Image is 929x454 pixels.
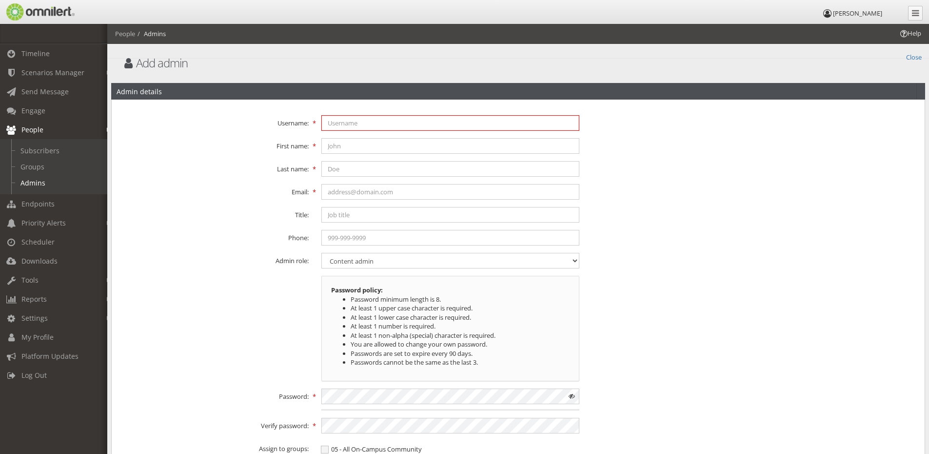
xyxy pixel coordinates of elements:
[115,29,135,39] li: People
[21,199,55,208] span: Endpoints
[321,115,580,131] input: Username
[21,106,45,115] span: Engage
[22,7,42,16] span: Help
[135,29,166,39] li: Admins
[21,351,79,361] span: Platform Updates
[321,207,580,223] input: Job title
[331,286,383,294] strong: Password policy:
[21,371,47,380] span: Log Out
[21,237,55,247] span: Scheduler
[112,207,315,220] label: Title:
[351,331,570,340] li: At least 1 non-alpha (special) character is required.
[321,161,580,177] input: Doe
[321,184,580,200] input: address@domain.com
[112,230,315,243] label: Phone:
[112,441,315,454] label: Assign to groups:
[351,340,570,349] li: You are allowed to change your own password.
[321,230,580,246] input: 999-999-9999
[21,275,39,285] span: Tools
[112,418,315,431] label: Verify password:
[112,389,315,401] label: Password:
[351,358,570,367] li: Passwords cannot be the same as the last 3.
[21,218,66,227] span: Priority Alerts
[21,256,58,266] span: Downloads
[351,349,570,358] li: Passwords are set to expire every 90 days.
[21,294,47,304] span: Reports
[351,322,570,331] li: At least 1 number is required.
[21,87,69,96] span: Send Message
[112,138,315,151] label: First name:
[5,3,75,21] img: Omnilert
[321,138,580,154] input: John
[908,6,923,21] a: Collapse Menu
[351,295,570,304] li: Password minimum length is 8.
[21,49,50,58] span: Timeline
[21,332,54,342] span: My Profile
[351,313,570,322] li: At least 1 lower case character is required.
[112,253,315,266] label: Admin role:
[112,184,315,197] label: Email:
[21,125,43,134] span: People
[121,57,512,69] h1: Add admin
[899,29,921,38] span: Help
[321,445,422,454] span: 05 - All On-Campus Community
[906,51,922,62] a: Close
[21,313,48,323] span: Settings
[833,9,882,18] span: [PERSON_NAME]
[351,304,570,313] li: At least 1 upper case character is required.
[21,68,84,77] span: Scenarios Manager
[112,115,315,128] label: Username:
[117,83,162,99] h2: Admin details
[112,161,315,174] label: Last name:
